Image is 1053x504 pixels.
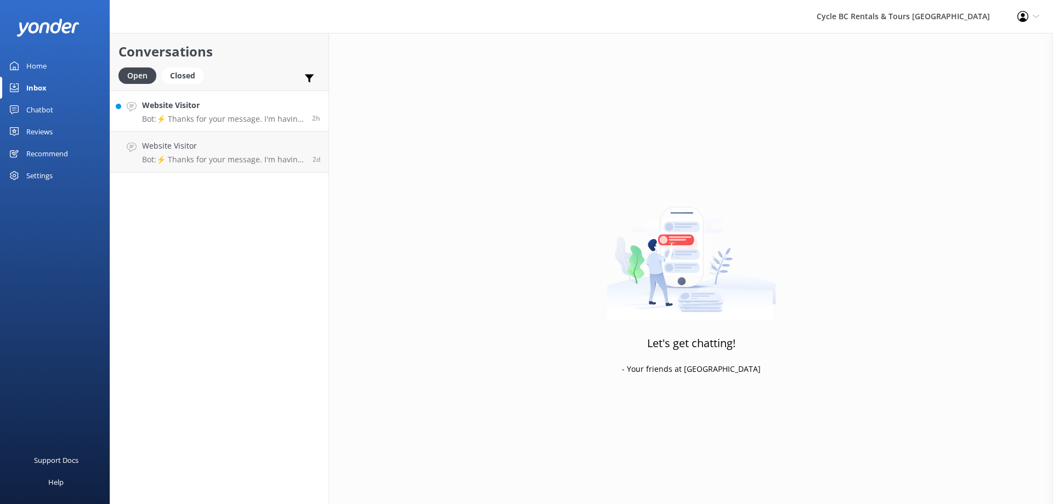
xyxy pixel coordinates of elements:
a: Website VisitorBot:⚡ Thanks for your message. I'm having a difficult time finding the right answe... [110,90,329,132]
div: Help [48,471,64,493]
img: artwork of a man stealing a conversation from at giant smartphone [607,184,776,321]
div: Settings [26,165,53,186]
img: yonder-white-logo.png [16,19,80,37]
h4: Website Visitor [142,140,304,152]
div: Support Docs [34,449,78,471]
div: Open [118,67,156,84]
p: Bot: ⚡ Thanks for your message. I'm having a difficult time finding the right answer for you. Ple... [142,114,304,124]
div: Closed [162,67,203,84]
div: Home [26,55,47,77]
p: - Your friends at [GEOGRAPHIC_DATA] [622,363,761,375]
a: Closed [162,69,209,81]
h4: Website Visitor [142,99,304,111]
h3: Let's get chatting! [647,335,735,352]
div: Recommend [26,143,68,165]
h2: Conversations [118,41,320,62]
p: Bot: ⚡ Thanks for your message. I'm having a difficult time finding the right answer for you. Ple... [142,155,304,165]
div: Reviews [26,121,53,143]
span: Sep 24 2025 05:26pm (UTC -07:00) America/Tijuana [313,155,320,164]
a: Website VisitorBot:⚡ Thanks for your message. I'm having a difficult time finding the right answe... [110,132,329,173]
div: Inbox [26,77,47,99]
a: Open [118,69,162,81]
span: Sep 27 2025 01:06pm (UTC -07:00) America/Tijuana [312,114,320,123]
div: Chatbot [26,99,53,121]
